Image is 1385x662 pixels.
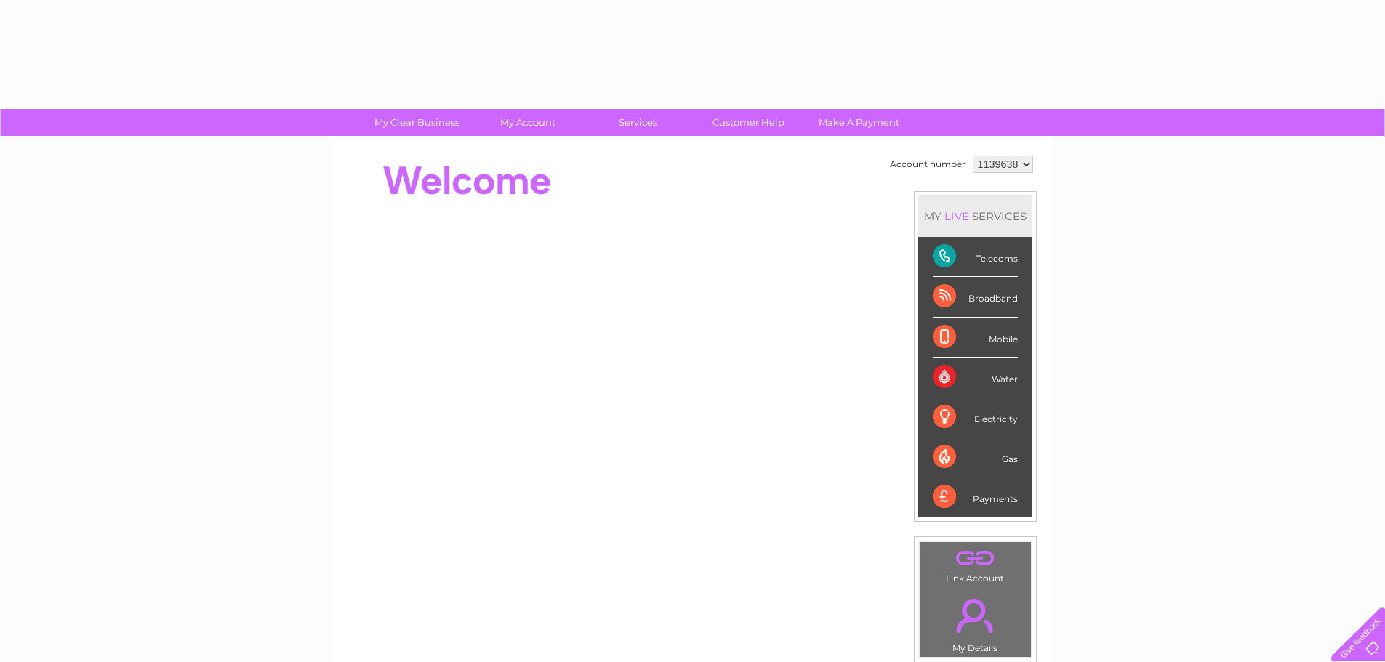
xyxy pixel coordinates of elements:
[923,546,1027,571] a: .
[919,541,1032,587] td: Link Account
[923,590,1027,641] a: .
[919,586,1032,658] td: My Details
[918,195,1032,237] div: MY SERVICES
[886,152,969,177] td: Account number
[799,109,919,136] a: Make A Payment
[933,477,1018,517] div: Payments
[357,109,477,136] a: My Clear Business
[933,318,1018,358] div: Mobile
[933,437,1018,477] div: Gas
[578,109,698,136] a: Services
[942,209,972,223] div: LIVE
[689,109,808,136] a: Customer Help
[933,277,1018,317] div: Broadband
[933,397,1018,437] div: Electricity
[933,237,1018,277] div: Telecoms
[933,358,1018,397] div: Water
[467,109,587,136] a: My Account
